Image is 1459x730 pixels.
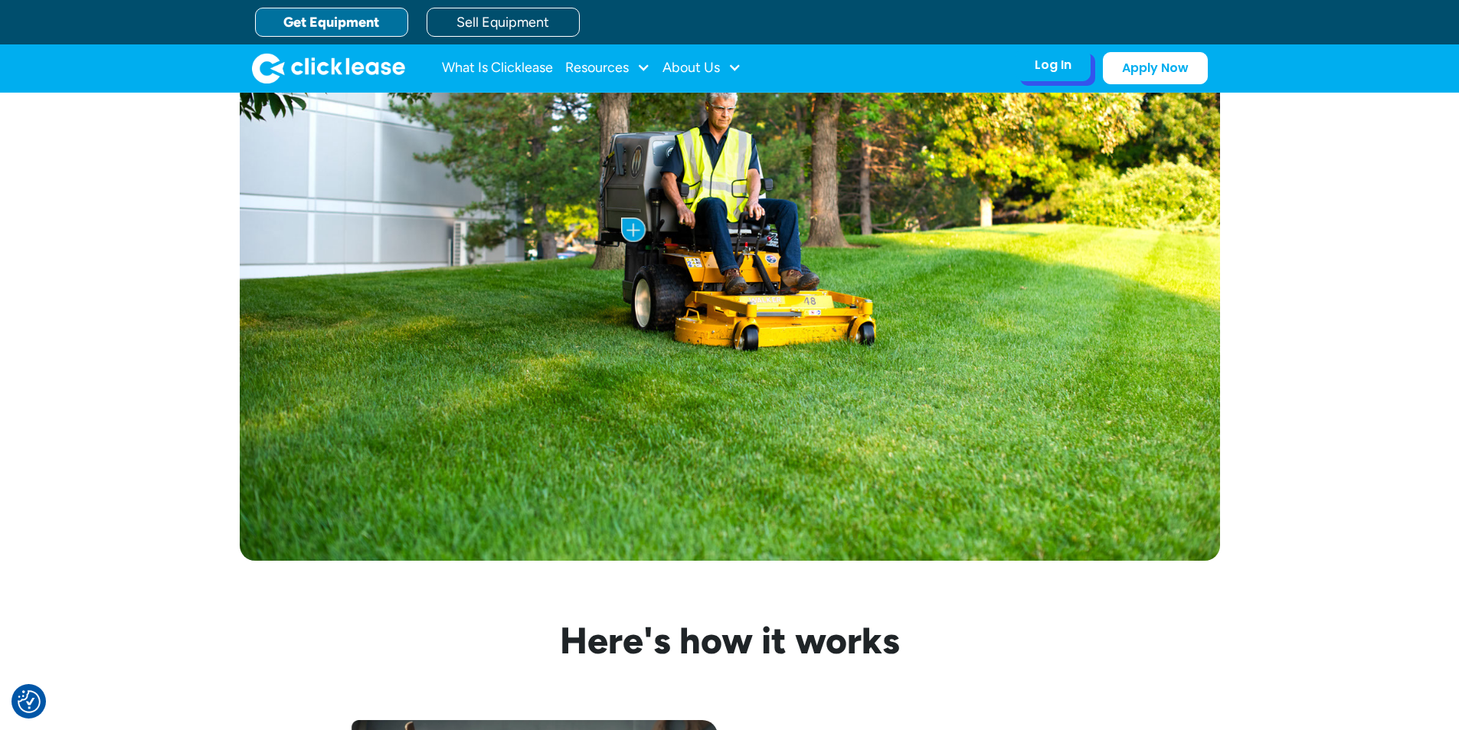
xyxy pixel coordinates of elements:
img: Revisit consent button [18,690,41,713]
a: Sell Equipment [427,8,580,37]
a: Apply Now [1103,52,1208,84]
a: Get Equipment [255,8,408,37]
img: Plus icon with blue background [621,218,646,242]
button: Consent Preferences [18,690,41,713]
h3: Here's how it works [338,622,1122,659]
a: home [252,53,405,83]
div: Resources [565,53,650,83]
div: Log In [1035,57,1071,73]
a: What Is Clicklease [442,53,553,83]
img: Clicklease logo [252,53,405,83]
div: About Us [662,53,741,83]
